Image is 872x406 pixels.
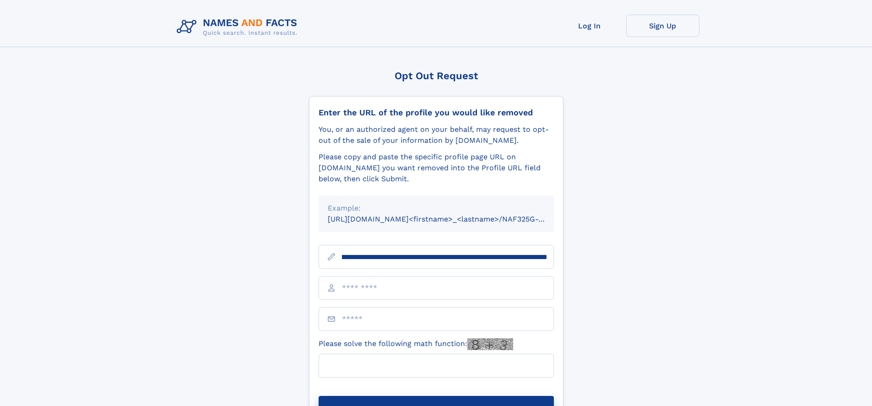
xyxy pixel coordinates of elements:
[328,215,571,223] small: [URL][DOMAIN_NAME]<firstname>_<lastname>/NAF325G-xxxxxxxx
[319,152,554,184] div: Please copy and paste the specific profile page URL on [DOMAIN_NAME] you want removed into the Pr...
[553,15,626,37] a: Log In
[328,203,545,214] div: Example:
[309,70,563,81] div: Opt Out Request
[319,108,554,118] div: Enter the URL of the profile you would like removed
[173,15,305,39] img: Logo Names and Facts
[626,15,699,37] a: Sign Up
[319,338,513,350] label: Please solve the following math function:
[319,124,554,146] div: You, or an authorized agent on your behalf, may request to opt-out of the sale of your informatio...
